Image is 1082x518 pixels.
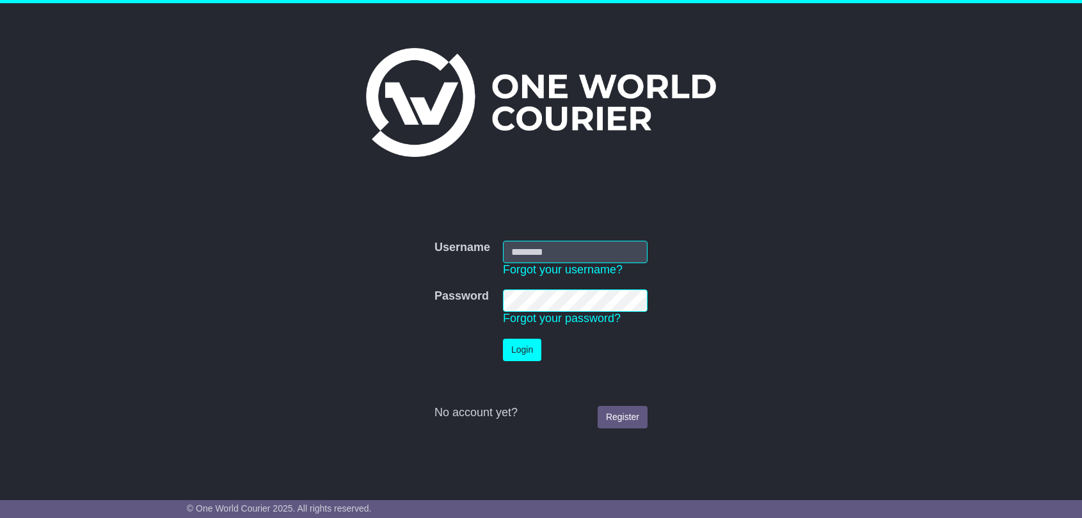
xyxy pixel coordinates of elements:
[434,289,489,304] label: Password
[503,263,623,276] a: Forgot your username?
[503,339,541,361] button: Login
[503,312,621,325] a: Forgot your password?
[434,241,490,255] label: Username
[366,48,715,157] img: One World
[434,406,648,420] div: No account yet?
[598,406,648,428] a: Register
[187,503,372,514] span: © One World Courier 2025. All rights reserved.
